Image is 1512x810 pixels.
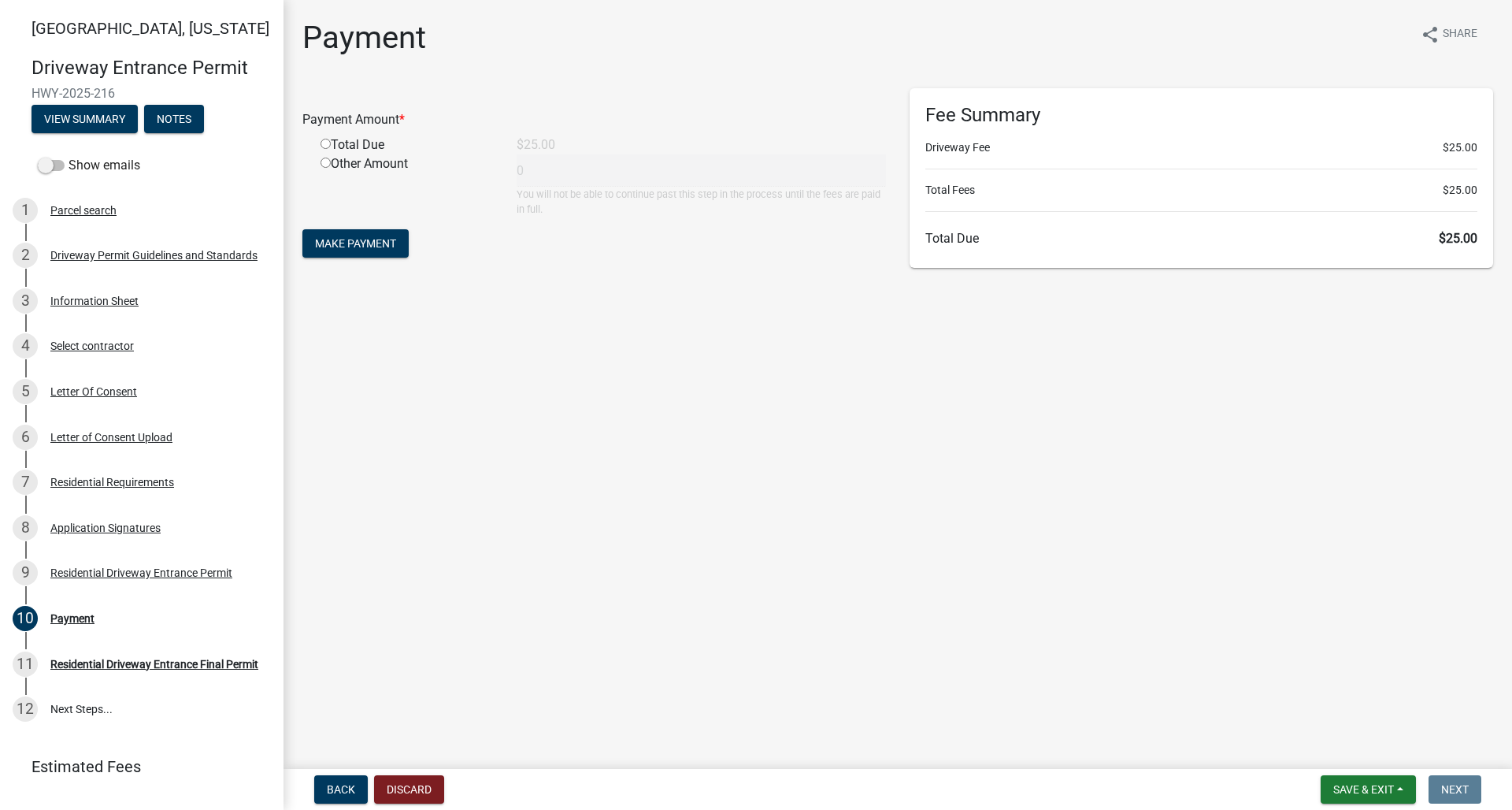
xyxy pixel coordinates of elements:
div: 9 [13,560,38,585]
span: $25.00 [1443,139,1477,156]
div: 3 [13,288,38,314]
div: Information Sheet [50,295,139,307]
div: Total Due [309,136,505,154]
div: Application Signatures [50,522,161,533]
div: Residential Driveway Entrance Final Permit [50,659,258,670]
h4: Driveway Entrance Permit [31,57,271,80]
button: shareShare [1408,19,1490,50]
button: Next [1429,775,1481,804]
div: Select contractor [50,340,134,351]
div: Letter Of Consent [50,386,137,397]
wm-modal-confirm: Notes [144,113,204,126]
div: Driveway Permit Guidelines and Standards [50,250,258,261]
div: Parcel search [50,205,117,216]
button: View Summary [31,105,138,133]
wm-modal-confirm: Summary [31,113,138,126]
li: Driveway Fee [925,139,1477,156]
label: Show emails [38,156,140,175]
div: Other Amount [309,154,505,217]
div: 2 [13,243,38,268]
span: Make Payment [315,237,396,250]
div: 7 [13,470,38,495]
button: Notes [144,105,204,133]
div: 8 [13,515,38,541]
button: Save & Exit [1321,775,1416,804]
span: HWY-2025-216 [31,86,252,101]
span: Back [327,783,355,796]
div: 10 [13,606,38,631]
span: $25.00 [1443,182,1477,199]
div: 11 [13,652,38,677]
div: 12 [13,697,38,722]
span: Share [1443,25,1477,44]
span: Save & Exit [1333,783,1394,796]
div: 1 [13,198,38,223]
i: share [1421,25,1440,44]
div: Payment [50,613,94,624]
div: Residential Requirements [50,477,174,488]
span: [GEOGRAPHIC_DATA], [US_STATE] [31,19,269,38]
h1: Payment [302,19,426,57]
div: 4 [13,333,38,359]
li: Total Fees [925,182,1477,199]
button: Back [314,775,368,804]
button: Discard [374,775,444,804]
div: 6 [13,425,38,450]
div: Letter of Consent Upload [50,432,172,443]
div: Residential Driveway Entrance Permit [50,567,232,578]
span: Next [1441,783,1469,796]
span: $25.00 [1439,231,1477,246]
button: Make Payment [302,229,409,258]
h6: Total Due [925,231,1477,246]
div: Payment Amount [291,110,898,129]
div: 5 [13,379,38,404]
a: Estimated Fees [13,751,258,782]
h6: Fee Summary [925,104,1477,127]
